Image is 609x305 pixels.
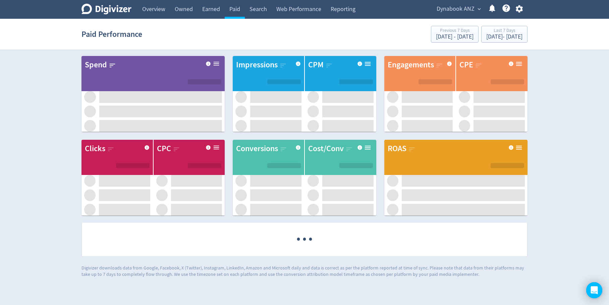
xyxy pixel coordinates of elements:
div: CPM [308,59,324,71]
h1: Paid Performance [81,23,142,45]
div: [DATE] - [DATE] [486,34,522,40]
div: Open Intercom Messenger [586,282,602,298]
span: · [301,223,308,256]
div: CPE [459,59,473,71]
div: [DATE] - [DATE] [436,34,474,40]
div: Impressions [236,59,278,71]
button: Previous 7 Days[DATE] - [DATE] [431,26,479,43]
span: · [308,223,314,256]
div: Previous 7 Days [436,28,474,34]
div: Clicks [85,143,105,155]
div: Spend [85,59,107,71]
span: expand_more [476,6,482,12]
div: Conversions [236,143,278,155]
button: Dynabook ANZ [434,4,483,14]
div: Last 7 Days [486,28,522,34]
div: Engagements [388,59,434,71]
button: Last 7 Days[DATE]- [DATE] [481,26,528,43]
p: Digivizer downloads data from Google, Facebook, X (Twitter), Instagram, LinkedIn, Amazon and Micr... [81,265,528,278]
div: Cost/Conv [308,143,344,155]
div: CPC [157,143,171,155]
span: · [295,223,301,256]
span: Dynabook ANZ [437,4,475,14]
div: ROAS [388,143,406,155]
